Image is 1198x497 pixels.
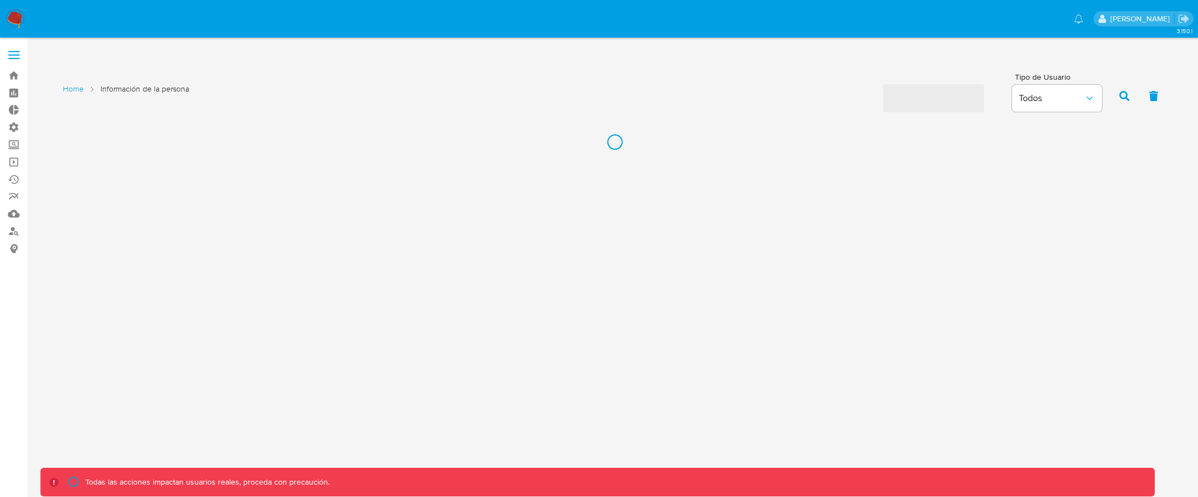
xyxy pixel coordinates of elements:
p: Todas las acciones impactan usuarios reales, proceda con precaución. [83,477,330,487]
button: Todos [1012,85,1102,112]
p: diego.assum@mercadolibre.com [1110,13,1174,24]
a: Home [63,84,84,94]
span: Todos [1019,93,1084,104]
span: Información de la persona [101,84,189,94]
span: ‌ [883,84,984,112]
span: Tipo de Usuario [1015,73,1105,81]
nav: List of pages [63,79,189,111]
a: Salir [1178,13,1190,25]
a: Notificaciones [1074,14,1083,24]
